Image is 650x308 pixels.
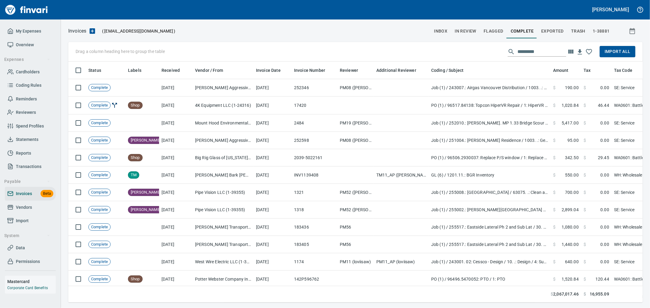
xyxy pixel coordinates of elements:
span: System [4,232,50,240]
td: [DATE] [159,166,193,184]
td: Potter Webster Company Inc (1-10818) [193,271,254,288]
td: PM11 (loviisaw) [337,253,374,271]
span: Invoice Split [111,103,119,107]
td: [DATE] [254,79,292,96]
span: 0.00 [600,172,609,178]
span: Coding / Subject [431,67,464,74]
td: [DATE] [254,253,292,271]
td: Job (1) / 243001. 02: Cessco - Design / 10. .: Design / 4: Subcontractors [429,253,551,271]
td: [DATE] [159,253,193,271]
span: 0.00 [600,189,609,195]
span: Tax Code [614,67,632,74]
span: $ [553,85,556,91]
span: 0.00 [600,241,609,247]
span: $ [584,120,586,126]
p: ( ) [98,28,176,34]
span: Reports [16,149,31,157]
span: Beta [41,190,53,197]
span: $ [553,155,556,161]
span: [PERSON_NAME] [128,207,163,213]
span: 0.00 [600,207,609,213]
td: PO (1) / 96496.5470052: PTO / 1: PTO [429,271,551,288]
td: 1321 [292,184,337,201]
span: Coding / Subject [431,67,471,74]
a: Cardholders [5,65,56,79]
a: Coding Rules [5,79,56,92]
span: Complete [89,120,110,126]
span: [EMAIL_ADDRESS][DOMAIN_NAME] [104,28,174,34]
a: Permissions [5,255,56,268]
span: Statements [16,136,38,143]
span: Invoices [16,190,32,198]
a: Import [5,214,56,228]
td: [DATE] [159,149,193,166]
span: $ [584,224,586,230]
button: Click to remember these column choices [584,47,594,56]
td: PM56 [337,236,374,253]
a: Corporate Card Benefits [7,286,48,290]
td: TM11_AP ([PERSON_NAME], [PERSON_NAME], [PERSON_NAME]) [374,166,429,184]
td: 2039-5022161 [292,149,337,166]
a: Finvari [4,2,49,17]
td: PO (1) / 96517.84138: Topcon HiperVR Repair / 1: HiperVR Dome Repair [429,96,551,114]
td: Job (1) / 255517.: Eastside Lateral Ph 2 and Sub Lat / 30. 02.: Imported Select Backfill / 6: Tru... [429,219,551,236]
span: 190.00 [565,85,579,91]
span: Additional Reviewer [376,67,416,74]
span: Import [16,217,29,225]
span: Payable [4,178,50,185]
span: Complete [89,224,110,230]
td: [DATE] [159,271,193,288]
td: [DATE] [159,219,193,236]
span: $ [553,172,556,178]
span: 0.00 [600,224,609,230]
td: 183436 [292,219,337,236]
td: 17420 [292,96,337,114]
td: [DATE] [254,132,292,149]
span: $ [584,291,586,297]
td: 142P596762 [292,271,337,288]
span: 1,020.84 [562,102,579,108]
td: [DATE] [254,271,292,288]
span: Cardholders [16,68,40,76]
td: GL (6) / 1201.11.: BGR Inventory [429,166,551,184]
p: Invoices [68,27,86,35]
span: Reviewer [340,67,358,74]
a: Statements [5,133,56,146]
span: $ [553,189,556,195]
button: [PERSON_NAME] [591,5,630,14]
span: Invoice Date [256,67,281,74]
span: Invoice Number [294,67,325,74]
span: $ [584,102,586,108]
span: Complete [89,276,110,282]
td: [DATE] [159,201,193,219]
span: Complete [89,85,110,91]
td: [DATE] [254,114,292,132]
td: [DATE] [159,184,193,201]
span: 1,080.00 [562,224,579,230]
span: 120.44 [595,276,609,282]
td: [DATE] [254,149,292,166]
span: 1,520.84 [562,276,579,282]
td: [DATE] [159,132,193,149]
button: Download Table [575,47,584,57]
span: Shop [128,155,142,161]
td: [PERSON_NAME] Aggressive Enterprises Inc. (1-22812) [193,79,254,96]
span: 16,955.09 [590,291,609,297]
span: 342.50 [565,155,579,161]
span: Received [162,67,180,74]
span: Tax [584,67,598,74]
td: [DATE] [159,114,193,132]
span: Labels [128,67,149,74]
span: 29.45 [598,155,609,161]
span: Coding Rules [16,82,41,89]
td: Job (1) / 251004.: [PERSON_NAME] Residence / 1003. .: General Conditions General Requirements / 5... [429,132,551,149]
span: $ [553,207,556,213]
td: 1318 [292,201,337,219]
span: Shop [128,276,142,282]
button: Expenses [2,54,53,65]
td: INV1139408 [292,166,337,184]
span: Received [162,67,188,74]
td: PM08 ([PERSON_NAME], [PERSON_NAME], [PERSON_NAME]) [337,132,374,149]
h6: Mastercard [7,278,56,285]
td: PM08 ([PERSON_NAME], [PERSON_NAME], [PERSON_NAME]) [337,79,374,96]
